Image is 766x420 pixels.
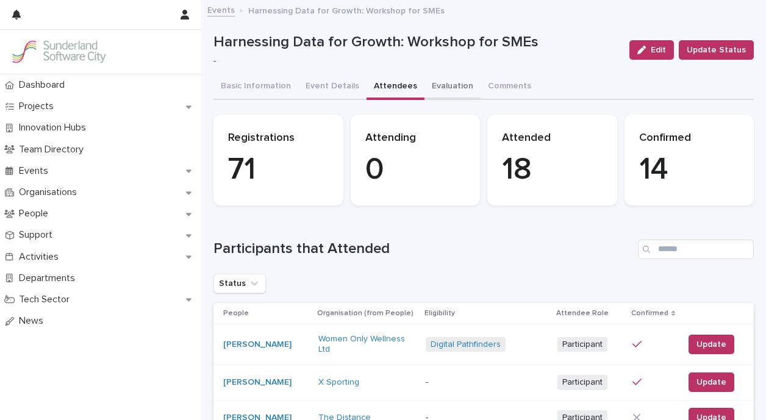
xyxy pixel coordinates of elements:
span: Edit [651,46,666,54]
p: 0 [365,152,466,188]
p: Events [14,165,58,177]
h1: Participants that Attended [213,240,633,258]
p: People [14,208,58,219]
button: Update [689,372,734,392]
p: Support [14,229,62,241]
button: Comments [481,74,539,100]
a: Events [207,2,235,16]
button: Update [689,335,734,354]
a: [PERSON_NAME] [223,377,292,388]
button: Update Status [679,40,754,60]
tr: [PERSON_NAME] Women Only Wellness Ltd Digital Pathfinders ParticipantUpdate [213,324,754,365]
p: Confirmed [631,307,668,320]
p: Team Directory [14,144,93,155]
p: Innovation Hubs [14,122,96,133]
span: Update Status [687,44,746,56]
p: Harnessing Data for Growth: Workshop for SMEs [248,3,445,16]
p: Projects [14,101,63,112]
tr: [PERSON_NAME] X Sporting -ParticipantUpdate [213,365,754,400]
p: Attending [365,132,466,145]
span: Participant [557,337,607,352]
p: People [223,307,249,320]
span: Update [696,338,726,351]
p: Dashboard [14,79,74,91]
a: Digital Pathfinders [431,340,501,350]
button: Evaluation [424,74,481,100]
p: 18 [502,152,603,188]
p: 71 [228,152,329,188]
p: Confirmed [639,132,740,145]
a: X Sporting [318,377,359,388]
button: Edit [629,40,674,60]
a: Women Only Wellness Ltd [318,334,416,355]
p: Harnessing Data for Growth: Workshop for SMEs [213,34,620,51]
p: Tech Sector [14,294,79,305]
p: Attendee Role [556,307,609,320]
p: News [14,315,53,327]
p: Attended [502,132,603,145]
p: Eligibility [424,307,455,320]
span: Participant [557,375,607,390]
p: Departments [14,272,85,284]
p: Registrations [228,132,329,145]
button: Status [213,274,266,293]
p: - [213,56,615,66]
input: Search [638,240,754,259]
button: Attendees [367,74,424,100]
p: Organisations [14,187,87,198]
button: Event Details [298,74,367,100]
button: Basic Information [213,74,298,100]
p: Organisation (from People) [317,307,413,320]
span: Update [696,376,726,388]
p: 14 [639,152,740,188]
a: [PERSON_NAME] [223,340,292,350]
p: - [426,377,548,388]
p: Activities [14,251,68,263]
img: Kay6KQejSz2FjblR6DWv [10,40,107,64]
